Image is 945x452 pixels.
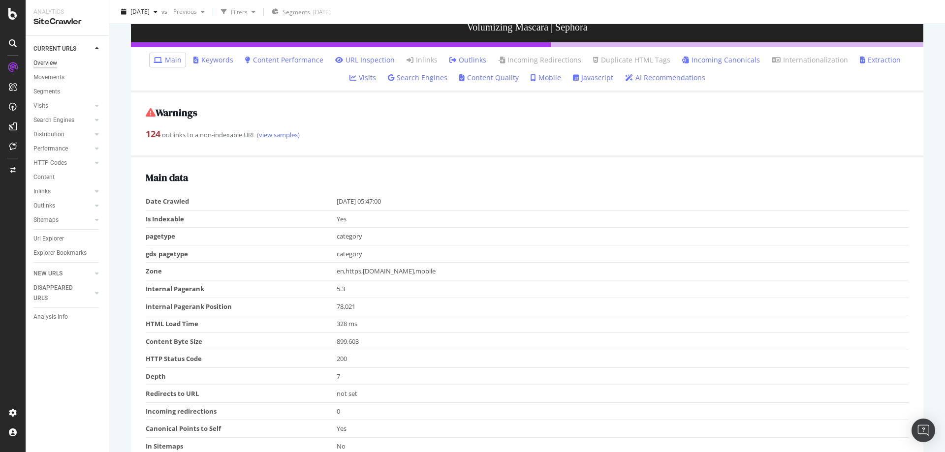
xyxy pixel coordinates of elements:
a: Duplicate HTML Tags [593,55,670,65]
div: Url Explorer [33,234,64,244]
div: Visits [33,101,48,111]
div: Performance [33,144,68,154]
div: Content [33,172,55,182]
div: Outlinks [33,201,55,211]
td: pagetype [146,228,337,245]
div: Distribution [33,129,64,140]
td: Internal Pagerank [146,280,337,298]
td: HTML Load Time [146,315,337,333]
div: Open Intercom Messenger [912,419,935,442]
a: Javascript [573,73,613,83]
div: Movements [33,72,64,83]
td: Redirects to URL [146,385,337,403]
td: Is Indexable [146,210,337,228]
div: not set [337,389,904,398]
td: Incoming redirections [146,402,337,420]
a: Segments [33,87,102,97]
td: 7 [337,367,909,385]
div: outlinks to a non-indexable URL [146,128,909,141]
button: Segments[DATE] [268,4,335,20]
div: Analysis Info [33,312,68,322]
div: NEW URLS [33,269,63,279]
a: Incoming Redirections [498,55,581,65]
button: Filters [217,4,259,20]
button: [DATE] [117,4,161,20]
a: AI Recommendations [625,73,705,83]
td: Date Crawled [146,193,337,210]
button: Previous [169,4,209,20]
a: Content Quality [459,73,519,83]
a: NEW URLS [33,269,92,279]
div: Overview [33,58,57,68]
span: Segments [283,8,310,16]
td: HTTP Status Code [146,350,337,368]
a: Keywords [193,55,233,65]
div: Analytics [33,8,101,16]
div: Yes [337,424,904,433]
td: 899,603 [337,332,909,350]
div: Filters [231,7,248,16]
div: Search Engines [33,115,74,125]
a: Main [154,55,182,65]
a: Visits [33,101,92,111]
td: Yes [337,210,909,228]
a: Extraction [860,55,901,65]
div: HTTP Codes [33,158,67,168]
td: Content Byte Size [146,332,337,350]
a: HTTP Codes [33,158,92,168]
a: Visits [349,73,376,83]
a: (view samples) [255,130,300,139]
a: Internationalization [772,55,848,65]
td: gds_pagetype [146,245,337,263]
a: Sitemaps [33,215,92,225]
div: DISAPPEARED URLS [33,283,83,303]
td: Canonical Points to Self [146,420,337,438]
div: CURRENT URLS [33,44,76,54]
div: Segments [33,87,60,97]
a: Content [33,172,102,182]
a: Distribution [33,129,92,140]
a: Search Engines [33,115,92,125]
div: Inlinks [33,186,51,197]
a: Content Performance [245,55,323,65]
a: Mobile [531,73,561,83]
td: 328 ms [337,315,909,333]
strong: 124 [146,128,160,140]
a: Overview [33,58,102,68]
td: 0 [337,402,909,420]
td: en,https,[DOMAIN_NAME],mobile [337,263,909,280]
td: Zone [146,263,337,280]
a: DISAPPEARED URLS [33,283,92,303]
td: [DATE] 05:47:00 [337,193,909,210]
a: CURRENT URLS [33,44,92,54]
div: Explorer Bookmarks [33,248,87,258]
td: 5.3 [337,280,909,298]
div: Sitemaps [33,215,59,225]
td: category [337,245,909,263]
td: category [337,228,909,245]
a: Outlinks [33,201,92,211]
div: [DATE] [313,8,331,16]
div: SiteCrawler [33,16,101,28]
a: URL Inspection [335,55,395,65]
td: 200 [337,350,909,368]
td: Internal Pagerank Position [146,298,337,315]
h2: Warnings [146,107,909,118]
a: Explorer Bookmarks [33,248,102,258]
span: Previous [169,7,197,16]
h2: Main data [146,172,909,183]
a: Performance [33,144,92,154]
td: Depth [146,367,337,385]
span: 2025 Sep. 11th [130,7,150,16]
a: Url Explorer [33,234,102,244]
a: Incoming Canonicals [682,55,760,65]
h3: Volumizing Mascara | Sephora [131,12,923,42]
span: vs [161,7,169,16]
td: 78,021 [337,298,909,315]
a: Search Engines [388,73,447,83]
a: Inlinks [33,186,92,197]
a: Movements [33,72,102,83]
a: Outlinks [449,55,486,65]
a: Inlinks [407,55,438,65]
a: Analysis Info [33,312,102,322]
